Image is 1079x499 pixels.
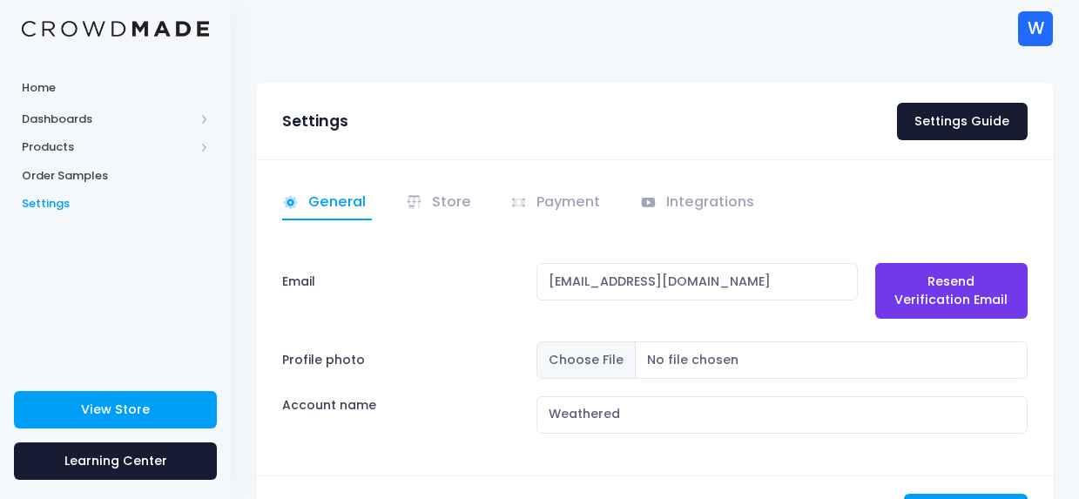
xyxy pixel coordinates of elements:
[282,186,372,220] a: General
[282,396,376,415] label: Account name
[274,341,529,379] label: Profile photo
[875,263,1028,319] a: Resend Verification Email
[14,442,217,480] a: Learning Center
[406,186,477,220] a: Store
[1018,11,1053,46] div: W
[81,401,150,418] span: View Store
[22,195,209,212] span: Settings
[22,111,194,128] span: Dashboards
[536,263,858,300] input: Email
[22,167,209,185] span: Order Samples
[282,263,315,300] label: Email
[14,391,217,428] a: View Store
[897,103,1028,140] a: Settings Guide
[22,79,209,97] span: Home
[510,186,606,220] a: Payment
[282,112,348,131] h3: Settings
[22,21,209,37] img: Logo
[22,138,194,156] span: Products
[640,186,760,220] a: Integrations
[64,452,167,469] span: Learning Center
